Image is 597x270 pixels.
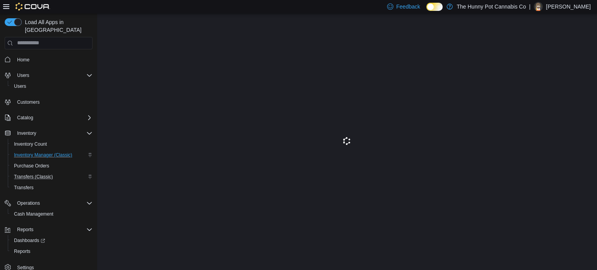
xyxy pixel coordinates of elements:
span: Home [17,57,30,63]
button: Transfers [8,182,96,193]
button: Reports [2,224,96,235]
span: Inventory Manager (Classic) [14,152,72,158]
a: Users [11,82,29,91]
span: Cash Management [14,211,53,217]
button: Catalog [14,113,36,122]
span: Transfers (Classic) [11,172,93,181]
span: Users [11,82,93,91]
button: Reports [14,225,37,234]
button: Catalog [2,112,96,123]
div: Abu Dauda [534,2,543,11]
span: Transfers [11,183,93,192]
span: Dashboards [14,237,45,244]
button: Customers [2,96,96,108]
button: Purchase Orders [8,160,96,171]
a: Purchase Orders [11,161,52,171]
a: Transfers (Classic) [11,172,56,181]
img: Cova [16,3,50,10]
span: Users [14,71,93,80]
span: Purchase Orders [14,163,49,169]
span: Transfers [14,185,33,191]
button: Home [2,54,96,65]
button: Users [14,71,32,80]
button: Operations [14,199,43,208]
span: Customers [14,97,93,107]
span: Operations [14,199,93,208]
span: Inventory Count [11,139,93,149]
span: Customers [17,99,40,105]
button: Inventory Count [8,139,96,150]
a: Cash Management [11,209,56,219]
span: Inventory [17,130,36,136]
span: Home [14,55,93,64]
span: Cash Management [11,209,93,219]
span: Dashboards [11,236,93,245]
button: Inventory [2,128,96,139]
span: Inventory Count [14,141,47,147]
button: Inventory [14,129,39,138]
a: Home [14,55,33,64]
span: Inventory Manager (Classic) [11,150,93,160]
span: Inventory [14,129,93,138]
a: Inventory Manager (Classic) [11,150,75,160]
a: Dashboards [8,235,96,246]
span: Reports [14,225,93,234]
button: Inventory Manager (Classic) [8,150,96,160]
a: Reports [11,247,33,256]
span: Catalog [17,115,33,121]
span: Purchase Orders [11,161,93,171]
span: Users [17,72,29,78]
input: Dark Mode [426,3,443,11]
span: Feedback [396,3,420,10]
button: Transfers (Classic) [8,171,96,182]
span: Transfers (Classic) [14,174,53,180]
a: Dashboards [11,236,48,245]
button: Users [8,81,96,92]
span: Reports [17,226,33,233]
span: Users [14,83,26,89]
p: | [529,2,531,11]
span: Reports [11,247,93,256]
span: Catalog [14,113,93,122]
button: Users [2,70,96,81]
a: Inventory Count [11,139,50,149]
span: Reports [14,248,30,254]
span: Operations [17,200,40,206]
button: Reports [8,246,96,257]
a: Customers [14,98,43,107]
p: The Hunny Pot Cannabis Co [457,2,526,11]
a: Transfers [11,183,37,192]
span: Load All Apps in [GEOGRAPHIC_DATA] [22,18,93,34]
button: Operations [2,198,96,209]
p: [PERSON_NAME] [546,2,591,11]
button: Cash Management [8,209,96,219]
